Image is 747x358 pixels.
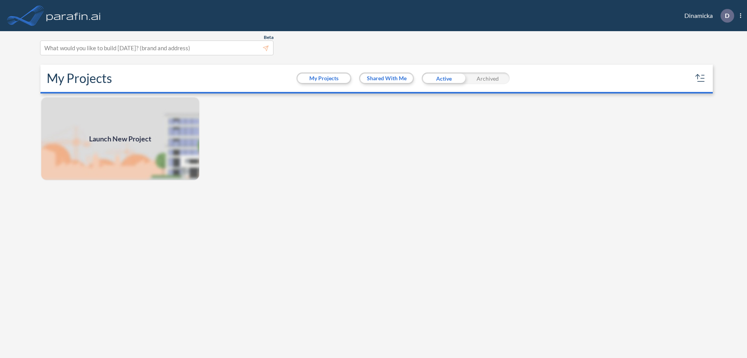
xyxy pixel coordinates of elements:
[422,72,466,84] div: Active
[47,71,112,86] h2: My Projects
[673,9,741,23] div: Dinamicka
[40,97,200,181] a: Launch New Project
[694,72,707,85] button: sort
[466,72,510,84] div: Archived
[45,8,102,23] img: logo
[725,12,729,19] p: D
[89,134,151,144] span: Launch New Project
[360,74,413,83] button: Shared With Me
[264,34,274,41] span: Beta
[40,97,200,181] img: add
[298,74,350,83] button: My Projects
